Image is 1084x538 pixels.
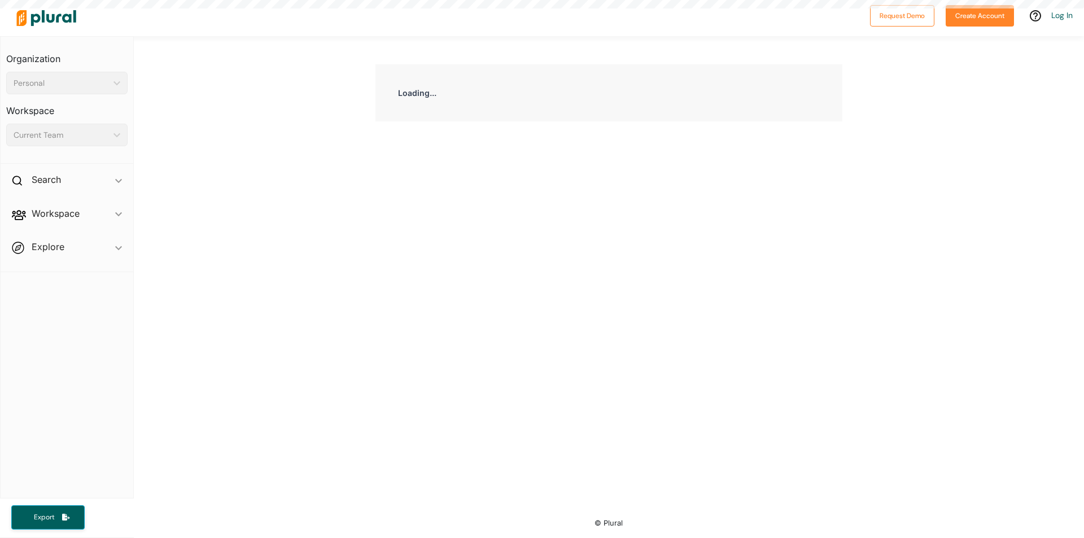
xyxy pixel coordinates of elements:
[11,505,85,530] button: Export
[375,64,842,121] div: Loading...
[870,5,934,27] button: Request Demo
[1051,10,1073,20] a: Log In
[595,519,623,527] small: © Plural
[14,77,109,89] div: Personal
[6,42,128,67] h3: Organization
[26,513,62,522] span: Export
[14,129,109,141] div: Current Team
[870,9,934,21] a: Request Demo
[6,94,128,119] h3: Workspace
[32,173,61,186] h2: Search
[946,5,1014,27] button: Create Account
[946,9,1014,21] a: Create Account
